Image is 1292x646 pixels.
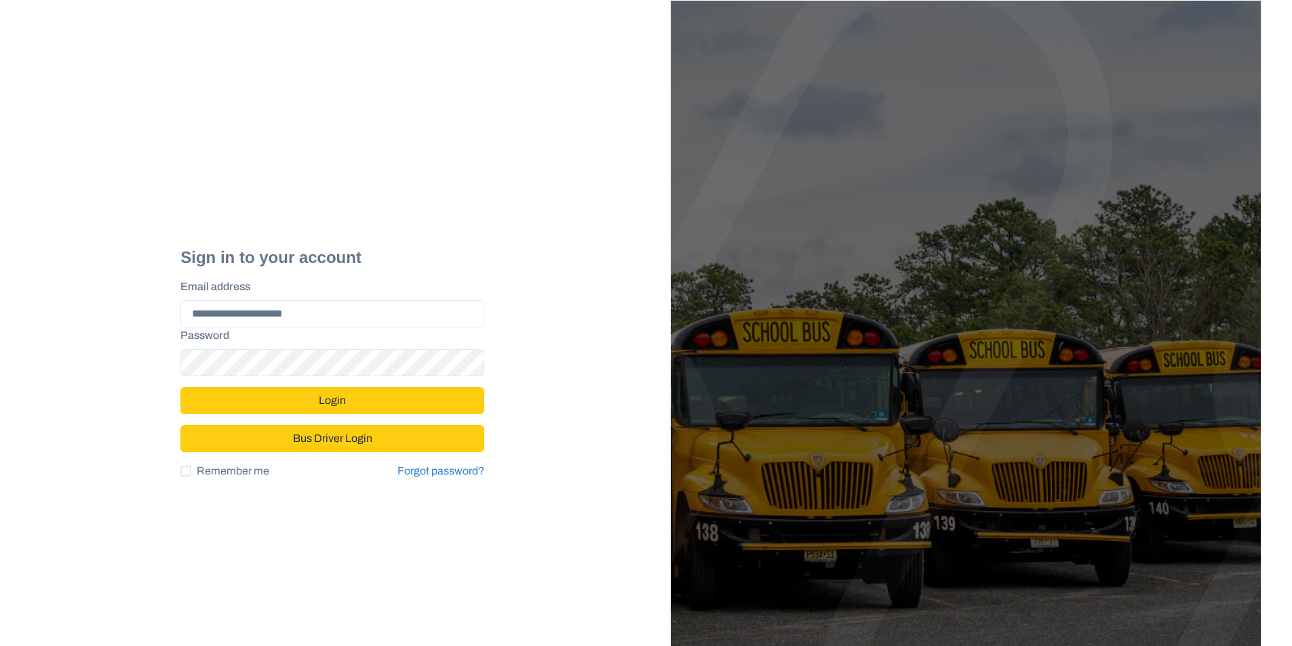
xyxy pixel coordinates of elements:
a: Bus Driver Login [180,426,484,438]
a: Forgot password? [397,463,484,479]
label: Password [180,327,476,344]
button: Bus Driver Login [180,425,484,452]
label: Email address [180,279,476,295]
a: Forgot password? [397,465,484,477]
h2: Sign in to your account [180,248,484,268]
button: Login [180,387,484,414]
span: Remember me [197,463,269,479]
